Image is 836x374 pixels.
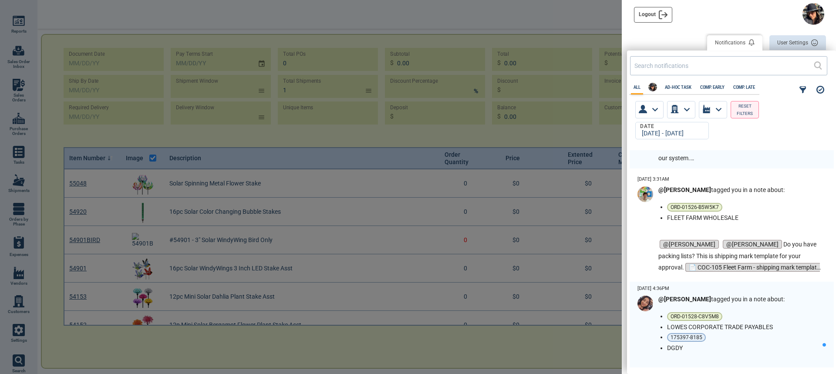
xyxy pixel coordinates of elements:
button: RESET FILTERS [731,101,759,118]
li: DGDY [667,344,819,351]
button: Logout [634,7,672,23]
div: grid [627,150,834,367]
div: outlined primary button group [707,35,826,53]
span: ORD-01526-B5W5K7 [671,205,719,210]
li: LOWES CORPORATE TRADE PAYABLES [667,323,819,330]
span: 175397-8185 [671,335,702,340]
img: Avatar [637,296,653,311]
span: RESET FILTERS [735,102,755,118]
span: tagged you in a note about: [658,186,785,193]
button: User Settings [769,35,826,51]
label: All [631,85,643,90]
span: tagged you in a note about: [658,296,785,303]
span: @[PERSON_NAME] [723,240,782,249]
span: @[PERSON_NAME] [660,240,719,249]
span: ORD-01528-C8V5M8 [671,314,719,319]
label: AD-HOC TASK [662,85,694,90]
strong: @[PERSON_NAME] [658,296,711,303]
label: [DATE] 4:36PM [637,286,669,292]
label: COMP. EARLY [698,85,727,90]
label: COMP. LATE [731,85,758,90]
div: [DATE] - [DATE] [639,130,701,138]
button: Notifications [707,35,762,51]
label: [DATE] 3:31AM [637,177,669,182]
legend: Date [639,124,655,130]
img: Avatar [637,186,653,202]
span: 📄 COC-105 Fleet Farm - shipping mark template [v1] [658,263,820,283]
img: Avatar [648,83,657,91]
p: Do you have packing lists? This is shipping mark template for your approval. [658,239,823,273]
strong: @[PERSON_NAME] [658,186,711,193]
img: Avatar [802,3,824,25]
li: FLEET FARM WHOLESALE [667,214,819,221]
input: Search notifications [634,59,814,72]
